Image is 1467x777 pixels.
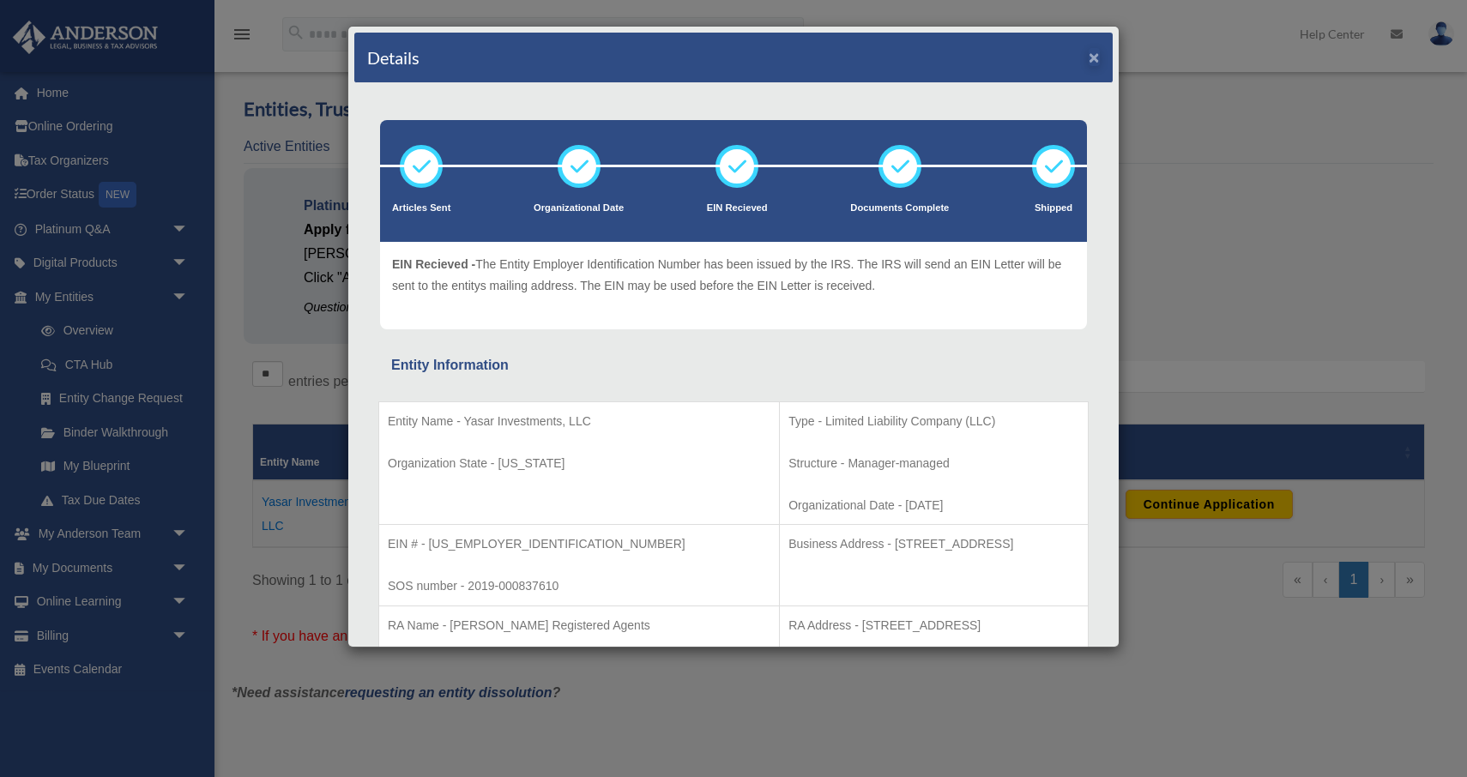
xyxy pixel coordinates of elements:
[707,200,768,217] p: EIN Recieved
[392,200,450,217] p: Articles Sent
[1032,200,1075,217] p: Shipped
[1089,48,1100,66] button: ×
[367,45,420,69] h4: Details
[388,453,770,474] p: Organization State - [US_STATE]
[788,411,1079,432] p: Type - Limited Liability Company (LLC)
[850,200,949,217] p: Documents Complete
[788,453,1079,474] p: Structure - Manager-managed
[788,615,1079,636] p: RA Address - [STREET_ADDRESS]
[391,353,1076,377] div: Entity Information
[388,533,770,555] p: EIN # - [US_EMPLOYER_IDENTIFICATION_NUMBER]
[788,495,1079,516] p: Organizational Date - [DATE]
[534,200,624,217] p: Organizational Date
[388,615,770,636] p: RA Name - [PERSON_NAME] Registered Agents
[388,575,770,597] p: SOS number - 2019-000837610
[388,411,770,432] p: Entity Name - Yasar Investments, LLC
[392,254,1075,296] p: The Entity Employer Identification Number has been issued by the IRS. The IRS will send an EIN Le...
[788,533,1079,555] p: Business Address - [STREET_ADDRESS]
[392,257,475,271] span: EIN Recieved -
